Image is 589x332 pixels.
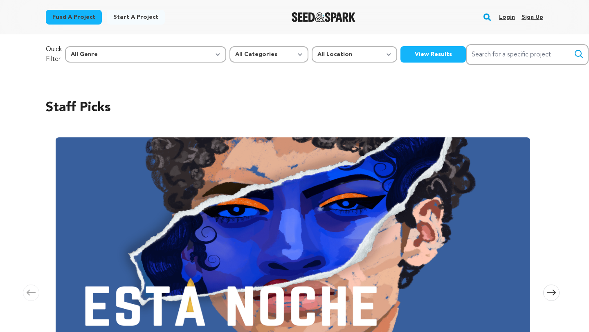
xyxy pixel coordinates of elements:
a: Fund a project [46,10,102,25]
input: Search for a specific project [466,44,589,65]
h2: Staff Picks [46,98,543,118]
a: Seed&Spark Homepage [292,12,356,22]
p: Quick Filter [46,45,62,64]
button: View Results [400,46,466,63]
a: Sign up [522,11,543,24]
a: Start a project [107,10,165,25]
img: Seed&Spark Logo Dark Mode [292,12,356,22]
a: Login [499,11,515,24]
